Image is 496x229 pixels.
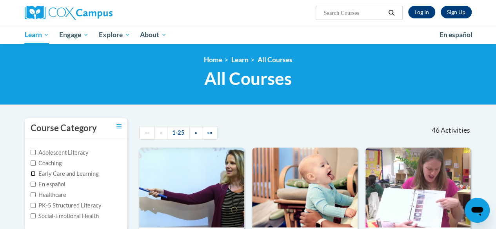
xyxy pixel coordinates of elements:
a: Begining [139,126,155,140]
input: Checkbox for Options [31,203,36,208]
img: Course Logo [252,148,357,227]
a: En español [434,27,478,43]
a: Learn [231,56,249,64]
span: About [140,30,167,40]
a: Next [189,126,202,140]
a: Home [204,56,222,64]
iframe: Button to launch messaging window [465,198,490,223]
button: Search [385,8,397,18]
span: « [160,129,162,136]
a: About [135,26,172,44]
input: Checkbox for Options [31,213,36,218]
span: 46 [431,126,439,135]
span: All Courses [204,68,292,89]
a: Previous [154,126,167,140]
a: Toggle collapse [116,122,122,131]
a: 1-25 [167,126,190,140]
span: Engage [59,30,89,40]
span: Explore [99,30,130,40]
label: Coaching [31,159,62,168]
h3: Course Category [31,122,97,134]
label: Healthcare [31,191,66,199]
a: Learn [20,26,55,44]
label: Early Care and Learning [31,169,98,178]
span: Learn [24,30,49,40]
a: All Courses [258,56,293,64]
input: Search Courses [323,8,385,18]
label: Adolescent Literacy [31,148,89,157]
a: Explore [94,26,135,44]
input: Checkbox for Options [31,171,36,176]
input: Checkbox for Options [31,192,36,197]
label: Social-Emotional Health [31,212,99,220]
a: Cox Campus [25,6,166,20]
label: PK-5 Structured Literacy [31,201,102,210]
a: Register [441,6,472,18]
a: Engage [54,26,94,44]
label: En español [31,180,65,189]
input: Checkbox for Options [31,182,36,187]
img: Course Logo [139,148,244,227]
span: » [194,129,197,136]
a: End [202,126,218,140]
div: Main menu [19,26,478,44]
span: «« [144,129,150,136]
a: Log In [408,6,435,18]
input: Checkbox for Options [31,150,36,155]
input: Checkbox for Options [31,160,36,166]
span: En español [440,31,472,39]
span: »» [207,129,213,136]
img: Course Logo [365,148,471,227]
img: Cox Campus [25,6,113,20]
span: Activities [441,126,470,135]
